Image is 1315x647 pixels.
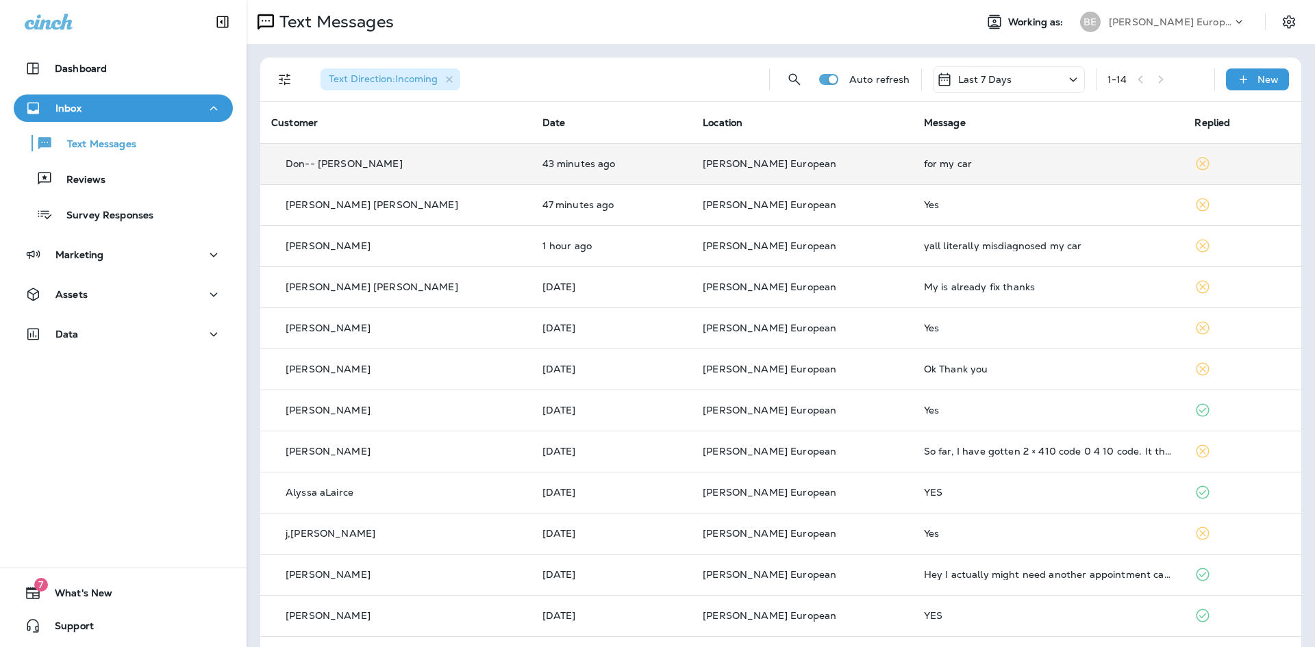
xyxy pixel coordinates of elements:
button: Search Messages [781,66,808,93]
span: Customer [271,116,318,129]
span: Support [41,620,94,637]
span: [PERSON_NAME] European [703,568,836,581]
button: 7What's New [14,579,233,607]
div: YES [924,487,1173,498]
p: [PERSON_NAME] [286,446,371,457]
span: Message [924,116,966,129]
p: Oct 1, 2025 09:38 PM [542,569,681,580]
button: Reviews [14,164,233,193]
p: Reviews [53,174,105,187]
p: Oct 2, 2025 11:21 AM [542,528,681,539]
div: My is already fix thanks [924,281,1173,292]
div: BE [1080,12,1101,32]
p: Assets [55,289,88,300]
span: [PERSON_NAME] European [703,322,836,334]
p: Oct 3, 2025 05:20 PM [542,446,681,457]
p: Oct 8, 2025 11:17 AM [542,199,681,210]
span: Working as: [1008,16,1066,28]
p: Oct 8, 2025 10:12 AM [542,240,681,251]
p: Dashboard [55,63,107,74]
button: Settings [1277,10,1301,34]
span: [PERSON_NAME] European [703,486,836,498]
span: [PERSON_NAME] European [703,363,836,375]
p: New [1257,74,1279,85]
span: Location [703,116,742,129]
p: Oct 6, 2025 09:38 AM [542,364,681,375]
p: Text Messages [274,12,394,32]
p: Last 7 Days [958,74,1012,85]
button: Survey Responses [14,200,233,229]
p: [PERSON_NAME] European Autoworks [1109,16,1232,27]
div: Yes [924,528,1173,539]
p: Data [55,329,79,340]
p: Survey Responses [53,210,153,223]
button: Filters [271,66,299,93]
button: Marketing [14,241,233,268]
p: Oct 8, 2025 11:21 AM [542,158,681,169]
span: [PERSON_NAME] European [703,609,836,622]
span: What's New [41,587,112,604]
p: Inbox [55,103,82,114]
button: Inbox [14,94,233,122]
div: Text Direction:Incoming [321,68,460,90]
div: Hey I actually might need another appointment can I call you and schedule when I'm ready? [924,569,1173,580]
span: [PERSON_NAME] European [703,157,836,170]
p: Oct 2, 2025 05:08 PM [542,487,681,498]
span: Text Direction : Incoming [329,73,438,85]
p: Oct 6, 2025 11:52 AM [542,281,681,292]
p: [PERSON_NAME] [286,240,371,251]
div: Yes [924,405,1173,416]
p: j,[PERSON_NAME] [286,528,375,539]
div: for my car [924,158,1173,169]
p: Text Messages [53,138,136,151]
div: So far, I have gotten 2 × 410 code 0 4 10 code. It that wasn't there before, so let's wait and see. [924,446,1173,457]
p: [PERSON_NAME] [PERSON_NAME] [286,281,458,292]
p: Oct 6, 2025 11:15 AM [542,322,681,333]
span: [PERSON_NAME] European [703,240,836,252]
span: 7 [34,578,48,592]
p: Don-- [PERSON_NAME] [286,158,403,169]
p: Alyssa aLairce [286,487,353,498]
p: [PERSON_NAME] [286,569,371,580]
p: Auto refresh [849,74,910,85]
p: Marketing [55,249,103,260]
div: Yes [924,322,1173,333]
div: Ok Thank you [924,364,1173,375]
button: Assets [14,281,233,308]
p: Oct 1, 2025 03:44 PM [542,610,681,621]
p: [PERSON_NAME] [286,405,371,416]
div: 1 - 14 [1107,74,1127,85]
div: yall literally misdiagnosed my car [924,240,1173,251]
div: YES [924,610,1173,621]
p: Oct 5, 2025 11:12 AM [542,405,681,416]
button: Dashboard [14,55,233,82]
span: [PERSON_NAME] European [703,281,836,293]
span: [PERSON_NAME] European [703,527,836,540]
span: [PERSON_NAME] European [703,404,836,416]
p: [PERSON_NAME] [286,322,371,333]
span: [PERSON_NAME] European [703,445,836,457]
button: Text Messages [14,129,233,157]
p: [PERSON_NAME] [PERSON_NAME] [286,199,458,210]
div: Yes [924,199,1173,210]
span: Date [542,116,566,129]
button: Data [14,320,233,348]
p: [PERSON_NAME] [286,364,371,375]
span: Replied [1194,116,1230,129]
button: Collapse Sidebar [203,8,242,36]
p: [PERSON_NAME] [286,610,371,621]
span: [PERSON_NAME] European [703,199,836,211]
button: Support [14,612,233,639]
